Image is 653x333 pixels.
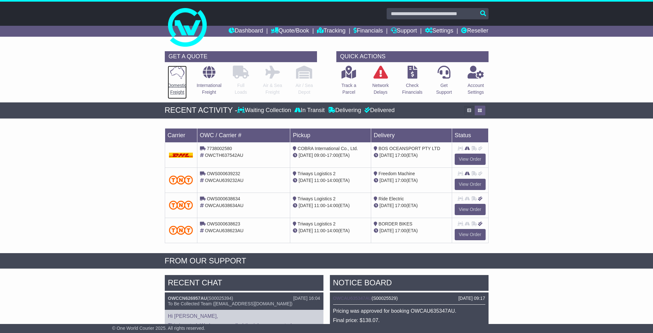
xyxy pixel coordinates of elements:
[327,203,338,208] span: 14:00
[379,221,412,226] span: BORDER BIKES
[391,26,417,37] a: Support
[372,82,389,96] p: Network Delays
[326,107,363,114] div: Delivering
[168,82,186,96] p: Domestic Freight
[168,301,292,306] span: To Be Collected Team ([EMAIL_ADDRESS][DOMAIN_NAME])
[336,51,489,62] div: QUICK ACTIONS
[455,179,486,190] a: View Order
[461,26,488,37] a: Reseller
[458,296,485,301] div: [DATE] 09:17
[299,153,313,158] span: [DATE]
[293,296,320,301] div: [DATE] 16:04
[327,153,338,158] span: 17:00
[168,296,207,301] a: OWCCN626957AU
[341,65,357,99] a: Track aParcel
[197,82,222,96] p: International Freight
[205,203,243,208] span: OWCAU638634AU
[293,107,326,114] div: In Transit
[395,178,406,183] span: 17:00
[167,65,187,99] a: DomesticFreight
[455,229,486,240] a: View Order
[333,296,372,301] a: OWCAU635347AU
[402,65,423,99] a: CheckFinancials
[271,26,309,37] a: Quote/Book
[168,296,320,301] div: ( )
[263,82,282,96] p: Air & Sea Freight
[402,82,422,96] p: Check Financials
[374,227,449,234] div: (ETA)
[468,82,484,96] p: Account Settings
[299,178,313,183] span: [DATE]
[333,296,485,301] div: ( )
[314,228,325,233] span: 11:00
[395,153,406,158] span: 17:00
[341,82,356,96] p: Track a Parcel
[209,296,232,301] span: S00025394
[229,26,263,37] a: Dashboard
[205,153,243,158] span: OWCTH637542AU
[314,203,325,208] span: 11:00
[314,153,325,158] span: 09:00
[207,196,240,201] span: OWS000638634
[436,65,452,99] a: GetSupport
[296,82,313,96] p: Air / Sea Depot
[165,106,238,115] div: RECENT ACTIVITY -
[196,65,222,99] a: InternationalFreight
[165,128,197,142] td: Carrier
[293,152,368,159] div: - (ETA)
[205,178,243,183] span: OWCAU639232AU
[425,26,453,37] a: Settings
[374,152,449,159] div: (ETA)
[372,65,389,99] a: NetworkDelays
[374,177,449,184] div: (ETA)
[293,227,368,234] div: - (ETA)
[395,228,406,233] span: 17:00
[333,308,485,314] p: Pricing was approved for booking OWCAU635347AU.
[165,256,489,266] div: FROM OUR SUPPORT
[169,153,193,158] img: DHL.png
[455,204,486,215] a: View Order
[380,203,394,208] span: [DATE]
[169,201,193,209] img: TNT_Domestic.png
[165,275,323,292] div: RECENT CHAT
[205,228,243,233] span: OWCAU638623AU
[452,128,488,142] td: Status
[197,128,290,142] td: OWC / Carrier #
[293,177,368,184] div: - (ETA)
[290,128,371,142] td: Pickup
[168,313,320,319] p: Hi [PERSON_NAME],
[207,146,232,151] span: 7738002580
[298,171,336,176] span: Triways Logistics 2
[327,178,338,183] span: 14:00
[374,202,449,209] div: (ETA)
[293,202,368,209] div: - (ETA)
[333,317,485,323] p: Final price: $138.07.
[380,178,394,183] span: [DATE]
[168,322,320,328] p: This is noted. We have cancelled the job as requested.
[299,228,313,233] span: [DATE]
[436,82,452,96] p: Get Support
[233,82,249,96] p: Full Loads
[165,51,317,62] div: GET A QUOTE
[298,196,336,201] span: Triways Logistics 2
[363,107,395,114] div: Delivered
[298,221,336,226] span: Triways Logistics 2
[330,275,489,292] div: NOTICE BOARD
[373,296,396,301] span: S00025529
[112,326,205,331] span: © One World Courier 2025. All rights reserved.
[298,146,358,151] span: COBRA International Co., Ltd.
[317,26,345,37] a: Tracking
[207,221,240,226] span: OWS000638623
[379,196,404,201] span: Ride Electric
[299,203,313,208] span: [DATE]
[169,226,193,234] img: TNT_Domestic.png
[327,228,338,233] span: 14:00
[314,178,325,183] span: 11:00
[380,153,394,158] span: [DATE]
[395,203,406,208] span: 17:00
[207,171,240,176] span: OWS000639232
[169,176,193,184] img: TNT_Domestic.png
[467,65,484,99] a: AccountSettings
[371,128,452,142] td: Delivery
[379,146,440,151] span: BOS OCEANSPORT PTY LTD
